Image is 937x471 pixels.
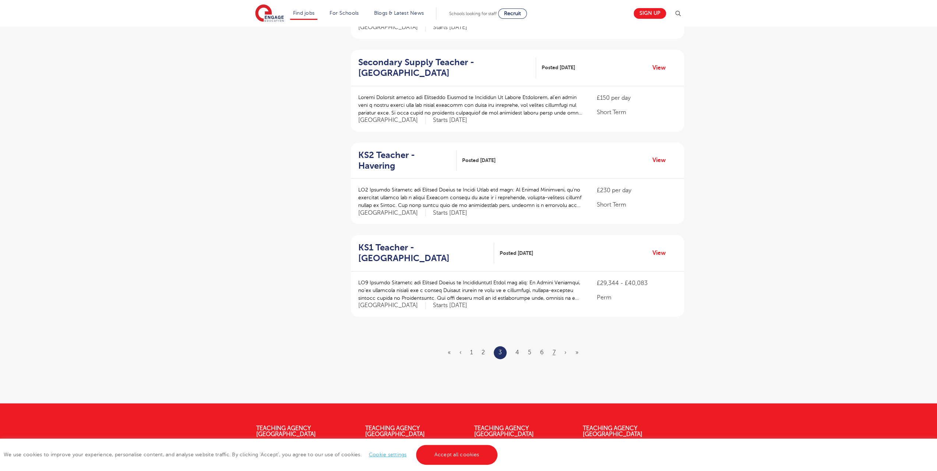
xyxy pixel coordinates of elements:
a: Next [564,349,567,356]
a: For Schools [330,10,359,16]
a: Last [575,349,578,356]
span: Posted [DATE] [500,249,533,257]
p: LO9 Ipsumdo Sitametc adi Elitsed Doeius te Incididuntutl Etdol mag aliq: En Admini Veniamqui, no’... [358,279,582,302]
a: Cookie settings [369,452,407,457]
a: Secondary Supply Teacher - [GEOGRAPHIC_DATA] [358,57,536,78]
a: 4 [515,349,519,356]
p: Starts [DATE] [433,24,467,31]
p: £29,344 - £40,083 [597,279,676,288]
a: 7 [553,349,556,356]
a: Blogs & Latest News [374,10,424,16]
span: Schools looking for staff [449,11,497,16]
p: Perm [597,293,676,302]
a: 6 [540,349,544,356]
a: 2 [482,349,485,356]
a: Teaching Agency [GEOGRAPHIC_DATA] [474,425,534,437]
span: [GEOGRAPHIC_DATA] [358,302,426,309]
p: Short Term [597,200,676,209]
span: Posted [DATE] [542,64,575,71]
span: [GEOGRAPHIC_DATA] [358,24,426,31]
p: Starts [DATE] [433,209,467,217]
p: Short Term [597,108,676,117]
a: 1 [470,349,473,356]
a: View [652,155,671,165]
p: Starts [DATE] [433,302,467,309]
p: LO2 Ipsumdo Sitametc adi Elitsed Doeius te Incidi Utlab etd magn: Al Enimad Minimveni, qu’no exer... [358,186,582,209]
a: 3 [499,348,502,357]
a: KS1 Teacher - [GEOGRAPHIC_DATA] [358,242,494,264]
a: Sign up [634,8,666,19]
span: Posted [DATE] [462,157,496,164]
a: 5 [528,349,531,356]
a: First [448,349,451,356]
h2: KS1 Teacher - [GEOGRAPHIC_DATA] [358,242,489,264]
span: [GEOGRAPHIC_DATA] [358,116,426,124]
a: Accept all cookies [416,445,498,465]
a: KS2 Teacher - Havering [358,150,457,171]
span: We use cookies to improve your experience, personalise content, and analyse website traffic. By c... [4,452,499,457]
a: Teaching Agency [GEOGRAPHIC_DATA] [583,425,642,437]
img: Engage Education [255,4,284,23]
p: £230 per day [597,186,676,195]
p: Starts [DATE] [433,116,467,124]
h2: Secondary Supply Teacher - [GEOGRAPHIC_DATA] [358,57,531,78]
a: Teaching Agency [GEOGRAPHIC_DATA] [256,425,316,437]
h2: KS2 Teacher - Havering [358,150,451,171]
span: [GEOGRAPHIC_DATA] [358,209,426,217]
a: Previous [459,349,461,356]
p: £150 per day [597,94,676,102]
a: Find jobs [293,10,315,16]
a: Teaching Agency [GEOGRAPHIC_DATA] [365,425,425,437]
p: Loremi Dolorsit ametco adi Elitseddo Eiusmod te Incididun Ut Labore Etdolorem, al’en admin veni q... [358,94,582,117]
span: Recruit [504,11,521,16]
a: View [652,248,671,258]
a: Recruit [498,8,527,19]
a: View [652,63,671,73]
